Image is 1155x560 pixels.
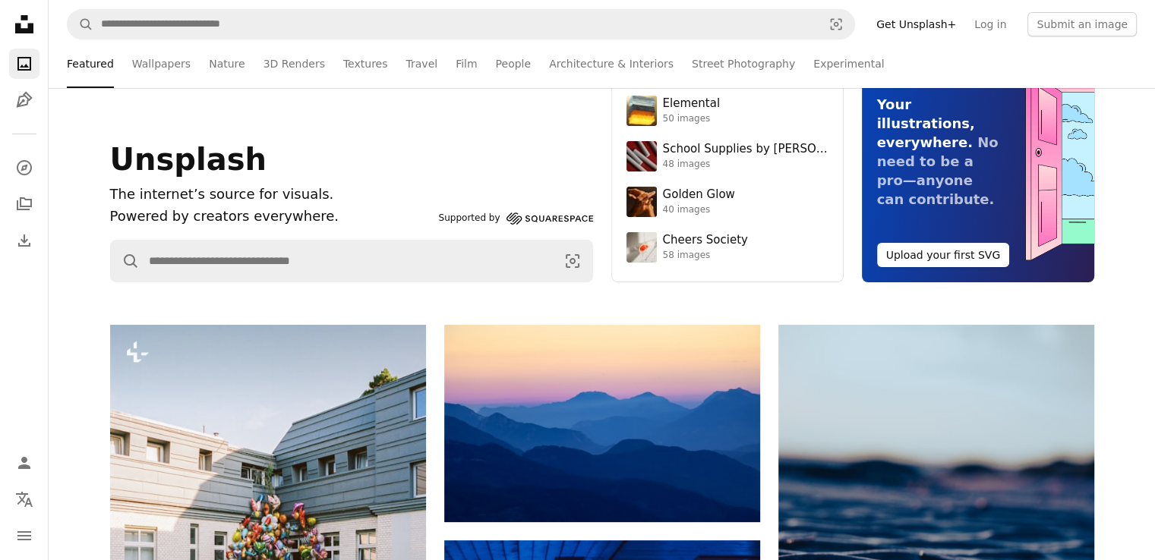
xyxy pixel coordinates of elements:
a: People [496,39,532,88]
a: Illustrations [9,85,39,115]
a: Download History [9,225,39,256]
button: Language [9,484,39,514]
a: 3D Renders [264,39,325,88]
a: Travel [406,39,437,88]
a: Log in / Sign up [9,448,39,478]
a: Golden Glow40 images [626,187,828,217]
a: Get Unsplash+ [867,12,965,36]
div: Elemental [663,96,720,112]
a: Textures [343,39,388,88]
form: Find visuals sitewide [67,9,855,39]
a: A large cluster of colorful balloons on a building facade. [110,530,426,544]
span: Unsplash [110,142,267,177]
button: Visual search [553,241,592,282]
a: Wallpapers [132,39,191,88]
div: 50 images [663,113,720,125]
a: Nature [209,39,245,88]
button: Submit an image [1027,12,1137,36]
a: Explore [9,153,39,183]
a: Home — Unsplash [9,9,39,42]
img: Layered blue mountains under a pastel sky [444,325,760,522]
a: Cheers Society58 images [626,232,828,263]
div: 48 images [663,159,828,171]
img: premium_photo-1751985761161-8a269d884c29 [626,96,657,126]
p: Powered by creators everywhere. [110,206,433,228]
button: Search Unsplash [111,241,140,282]
img: premium_photo-1754759085924-d6c35cb5b7a4 [626,187,657,217]
div: Golden Glow [663,187,735,203]
span: Your illustrations, everywhere. [877,96,975,150]
h1: The internet’s source for visuals. [110,184,433,206]
button: Menu [9,521,39,551]
a: Architecture & Interiors [549,39,674,88]
button: Visual search [818,10,854,39]
div: Cheers Society [663,233,748,248]
a: Photos [9,49,39,79]
a: Film [456,39,477,88]
img: photo-1610218588353-03e3130b0e2d [626,232,657,263]
div: 40 images [663,204,735,216]
button: Search Unsplash [68,10,93,39]
a: Supported by [439,209,593,228]
div: 58 images [663,250,748,262]
a: Layered blue mountains under a pastel sky [444,416,760,429]
a: Log in [965,12,1015,36]
a: Collections [9,189,39,219]
a: Elemental50 images [626,96,828,126]
a: School Supplies by [PERSON_NAME]48 images [626,141,828,171]
button: Upload your first SVG [877,243,1010,267]
div: School Supplies by [PERSON_NAME] [663,142,828,157]
a: Street Photography [692,39,795,88]
img: premium_photo-1715107534993-67196b65cde7 [626,141,657,171]
form: Find visuals sitewide [110,240,593,282]
span: No need to be a pro—anyone can contribute. [877,134,999,207]
a: Experimental [813,39,884,88]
